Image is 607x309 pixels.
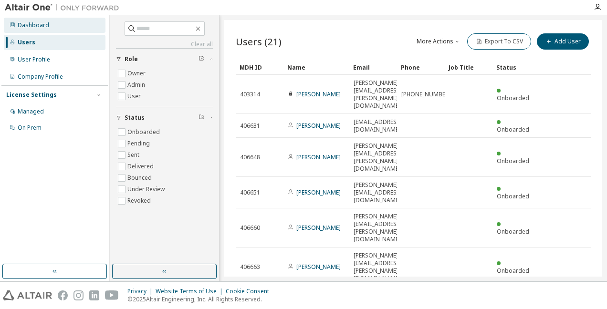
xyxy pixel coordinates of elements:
span: [PHONE_NUMBER] [401,91,450,98]
button: Role [116,49,213,70]
span: Clear filter [199,55,204,63]
div: Website Terms of Use [156,288,226,295]
label: User [127,91,143,102]
span: Onboarded [497,267,529,275]
span: [PERSON_NAME][EMAIL_ADDRESS][PERSON_NAME][DOMAIN_NAME] [354,79,402,110]
div: Email [353,60,393,75]
div: MDH ID [240,60,280,75]
div: Privacy [127,288,156,295]
a: [PERSON_NAME] [296,153,341,161]
div: Company Profile [18,73,63,81]
label: Under Review [127,184,167,195]
span: Onboarded [497,157,529,165]
span: Onboarded [497,227,529,236]
label: Revoked [127,195,153,206]
a: [PERSON_NAME] [296,224,341,232]
span: [EMAIL_ADDRESS][DOMAIN_NAME] [354,118,402,134]
span: [PERSON_NAME][EMAIL_ADDRESS][PERSON_NAME][DOMAIN_NAME] [354,142,402,173]
span: Onboarded [497,125,529,134]
span: 406663 [240,263,260,271]
span: 406651 [240,189,260,196]
span: Role [125,55,138,63]
div: License Settings [6,91,57,99]
label: Bounced [127,172,154,184]
label: Sent [127,149,141,161]
img: altair_logo.svg [3,290,52,300]
label: Delivered [127,161,156,172]
span: 406660 [240,224,260,232]
div: User Profile [18,56,50,63]
label: Pending [127,138,152,149]
button: Export To CSV [467,33,531,50]
div: Name [287,60,345,75]
div: Job Title [449,60,489,75]
a: [PERSON_NAME] [296,122,341,130]
a: Clear all [116,41,213,48]
span: [PERSON_NAME][EMAIL_ADDRESS][PERSON_NAME][DOMAIN_NAME] [354,252,402,282]
label: Admin [127,79,147,91]
button: More Actions [416,33,461,50]
span: 406631 [240,122,260,130]
div: On Prem [18,124,42,132]
img: facebook.svg [58,290,68,300]
div: Phone [401,60,441,75]
span: Clear filter [199,114,204,122]
a: [PERSON_NAME] [296,188,341,196]
img: Altair One [5,3,124,12]
div: Status [496,60,536,75]
span: 403314 [240,91,260,98]
img: youtube.svg [105,290,119,300]
label: Owner [127,68,147,79]
label: Onboarded [127,126,162,138]
span: Users (21) [236,35,282,48]
div: Users [18,39,35,46]
img: linkedin.svg [89,290,99,300]
span: [PERSON_NAME][EMAIL_ADDRESS][PERSON_NAME][DOMAIN_NAME] [354,213,402,243]
div: Managed [18,108,44,115]
a: [PERSON_NAME] [296,90,341,98]
span: Status [125,114,145,122]
a: [PERSON_NAME] [296,263,341,271]
span: Onboarded [497,192,529,200]
span: 406648 [240,154,260,161]
div: Cookie Consent [226,288,275,295]
p: © 2025 Altair Engineering, Inc. All Rights Reserved. [127,295,275,303]
button: Add User [537,33,589,50]
span: Onboarded [497,94,529,102]
button: Status [116,107,213,128]
span: [PERSON_NAME][EMAIL_ADDRESS][DOMAIN_NAME] [354,181,402,204]
img: instagram.svg [73,290,84,300]
div: Dashboard [18,21,49,29]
